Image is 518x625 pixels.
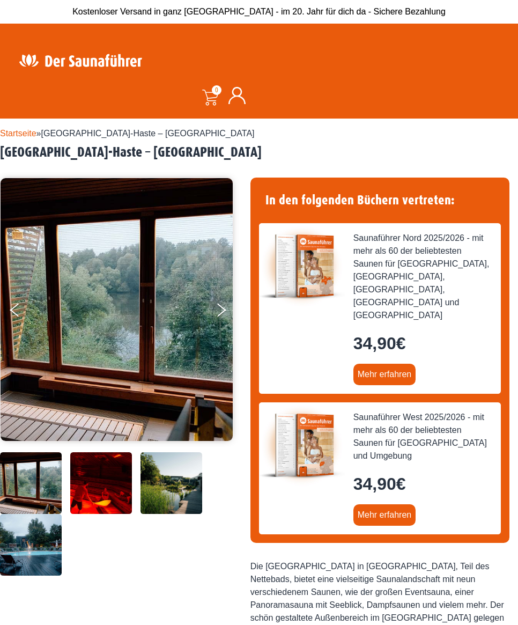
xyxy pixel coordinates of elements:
[212,85,221,95] span: 0
[259,402,345,488] img: der-saunafuehrer-2025-west.jpg
[72,7,446,16] span: Kostenloser Versand in ganz [GEOGRAPHIC_DATA] - im 20. Jahr für dich da - Sichere Bezahlung
[10,299,37,326] button: Previous
[259,223,345,309] img: der-saunafuehrer-2025-nord.jpg
[41,129,255,138] span: [GEOGRAPHIC_DATA]-Haste – [GEOGRAPHIC_DATA]
[396,474,406,494] span: €
[353,364,416,385] a: Mehr erfahren
[259,186,501,215] h4: In den folgenden Büchern vertreten:
[353,411,492,462] span: Saunaführer West 2025/2026 - mit mehr als 60 der beliebtesten Saunen für [GEOGRAPHIC_DATA] und Um...
[353,474,406,494] bdi: 34,90
[353,232,492,322] span: Saunaführer Nord 2025/2026 - mit mehr als 60 der beliebtesten Saunen für [GEOGRAPHIC_DATA], [GEOG...
[353,504,416,526] a: Mehr erfahren
[396,334,406,353] span: €
[215,299,242,326] button: Next
[353,334,406,353] bdi: 34,90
